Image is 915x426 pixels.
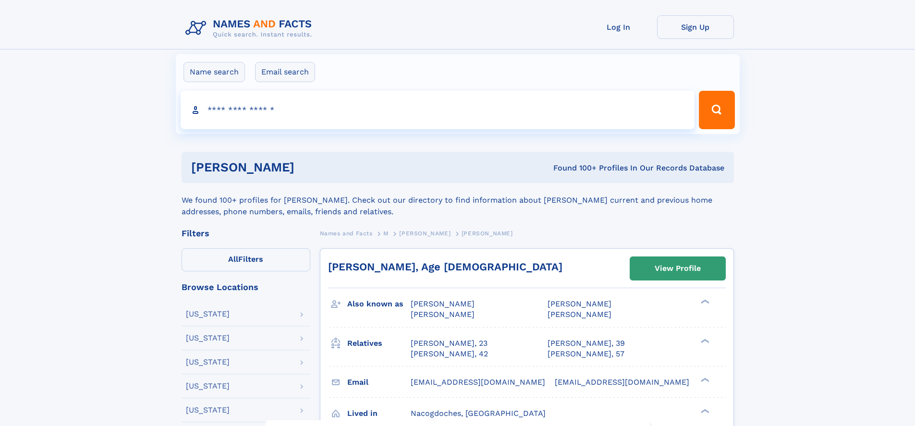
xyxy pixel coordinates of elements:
[411,299,475,308] span: [PERSON_NAME]
[399,230,451,237] span: [PERSON_NAME]
[580,15,657,39] a: Log In
[182,283,310,292] div: Browse Locations
[383,227,389,239] a: M
[347,405,411,422] h3: Lived in
[186,406,230,414] div: [US_STATE]
[411,377,545,387] span: [EMAIL_ADDRESS][DOMAIN_NAME]
[347,296,411,312] h3: Also known as
[657,15,734,39] a: Sign Up
[698,299,710,305] div: ❯
[548,299,611,308] span: [PERSON_NAME]
[548,349,624,359] a: [PERSON_NAME], 57
[462,230,513,237] span: [PERSON_NAME]
[228,255,238,264] span: All
[186,382,230,390] div: [US_STATE]
[191,161,424,173] h1: [PERSON_NAME]
[186,334,230,342] div: [US_STATE]
[399,227,451,239] a: [PERSON_NAME]
[186,310,230,318] div: [US_STATE]
[347,374,411,390] h3: Email
[698,377,710,383] div: ❯
[411,409,546,418] span: Nacogdoches, [GEOGRAPHIC_DATA]
[411,310,475,319] span: [PERSON_NAME]
[698,408,710,414] div: ❯
[182,248,310,271] label: Filters
[182,229,310,238] div: Filters
[424,163,724,173] div: Found 100+ Profiles In Our Records Database
[411,338,488,349] a: [PERSON_NAME], 23
[182,183,734,218] div: We found 100+ profiles for [PERSON_NAME]. Check out our directory to find information about [PERS...
[383,230,389,237] span: M
[548,338,625,349] a: [PERSON_NAME], 39
[655,257,701,280] div: View Profile
[255,62,315,82] label: Email search
[555,377,689,387] span: [EMAIL_ADDRESS][DOMAIN_NAME]
[183,62,245,82] label: Name search
[411,349,488,359] a: [PERSON_NAME], 42
[698,338,710,344] div: ❯
[630,257,725,280] a: View Profile
[347,335,411,352] h3: Relatives
[181,91,695,129] input: search input
[699,91,734,129] button: Search Button
[548,310,611,319] span: [PERSON_NAME]
[320,227,373,239] a: Names and Facts
[186,358,230,366] div: [US_STATE]
[182,15,320,41] img: Logo Names and Facts
[328,261,562,273] a: [PERSON_NAME], Age [DEMOGRAPHIC_DATA]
